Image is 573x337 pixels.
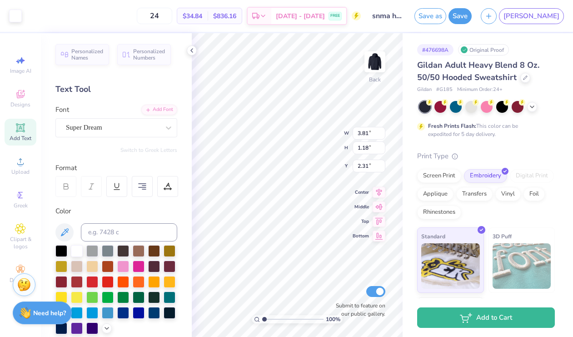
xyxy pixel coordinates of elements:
[499,8,564,24] a: [PERSON_NAME]
[55,105,69,115] label: Font
[10,67,31,75] span: Image AI
[369,75,381,84] div: Back
[55,163,178,173] div: Format
[493,231,512,241] span: 3D Puff
[417,86,432,94] span: Gildan
[456,187,493,201] div: Transfers
[417,60,539,83] span: Gildan Adult Heavy Blend 8 Oz. 50/50 Hooded Sweatshirt
[503,11,559,21] span: [PERSON_NAME]
[10,135,31,142] span: Add Text
[414,8,446,24] button: Save as
[183,11,202,21] span: $34.84
[428,122,476,130] strong: Fresh Prints Flash:
[137,8,172,24] input: – –
[33,309,66,317] strong: Need help?
[464,169,507,183] div: Embroidery
[133,48,165,61] span: Personalized Numbers
[436,86,453,94] span: # G185
[353,189,369,196] span: Center
[523,187,545,201] div: Foil
[330,13,340,19] span: FREE
[276,11,325,21] span: [DATE] - [DATE]
[120,146,177,154] button: Switch to Greek Letters
[10,101,30,108] span: Designs
[5,236,36,250] span: Clipart & logos
[417,307,555,328] button: Add to Cart
[11,168,30,176] span: Upload
[417,44,453,55] div: # 476698A
[458,44,509,55] div: Original Proof
[366,53,384,71] img: Back
[365,7,410,25] input: Untitled Design
[353,233,369,239] span: Bottom
[421,243,480,289] img: Standard
[141,105,177,115] div: Add Font
[417,151,555,161] div: Print Type
[457,86,503,94] span: Minimum Order: 24 +
[417,187,453,201] div: Applique
[448,8,472,24] button: Save
[353,204,369,210] span: Middle
[55,206,177,216] div: Color
[331,302,385,318] label: Submit to feature on our public gallery.
[55,83,177,96] div: Text Tool
[10,277,31,284] span: Decorate
[428,122,540,138] div: This color can be expedited for 5 day delivery.
[493,243,551,289] img: 3D Puff
[81,223,177,241] input: e.g. 7428 c
[14,202,28,209] span: Greek
[421,231,445,241] span: Standard
[71,48,104,61] span: Personalized Names
[417,206,461,219] div: Rhinestones
[495,187,521,201] div: Vinyl
[510,169,554,183] div: Digital Print
[213,11,236,21] span: $836.16
[326,315,340,323] span: 100 %
[353,218,369,225] span: Top
[417,169,461,183] div: Screen Print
